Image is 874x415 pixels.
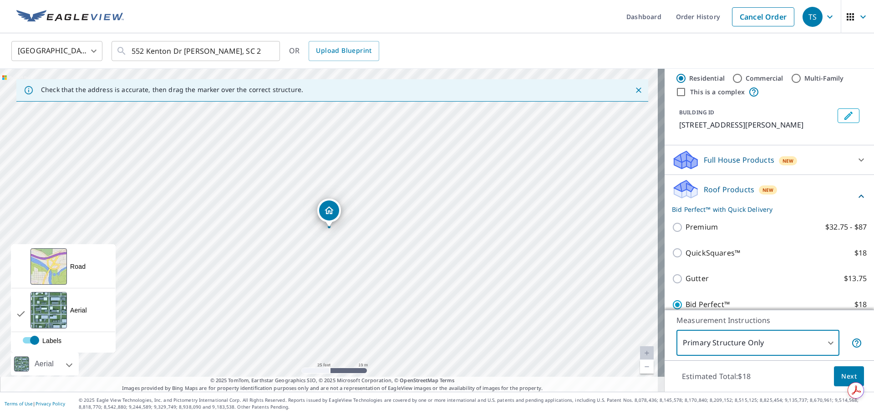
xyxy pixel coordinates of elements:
input: Search by address or latitude-longitude [132,38,261,64]
p: BUILDING ID [679,108,714,116]
p: | [5,401,65,406]
div: Road [70,262,86,271]
p: © 2025 Eagle View Technologies, Inc. and Pictometry International Corp. All Rights Reserved. Repo... [79,397,869,410]
button: Next [834,366,864,387]
label: This is a complex [690,87,745,97]
button: Close [633,84,645,96]
p: Roof Products [704,184,754,195]
p: [STREET_ADDRESS][PERSON_NAME] [679,119,834,130]
p: Bid Perfect™ [686,299,730,310]
span: New [783,157,794,164]
span: New [762,186,774,194]
div: Aerial [11,353,79,375]
p: Full House Products [704,154,774,165]
div: TS [803,7,823,27]
a: Terms [440,377,455,384]
p: QuickSquares™ [686,247,740,259]
div: Roof ProductsNewBid Perfect™ with Quick Delivery [672,179,867,214]
div: Aerial [70,306,87,315]
div: [GEOGRAPHIC_DATA] [11,38,102,64]
span: © 2025 TomTom, Earthstar Geographics SIO, © 2025 Microsoft Corporation, © [210,377,455,384]
a: Current Level 20, Zoom Out [640,360,654,374]
p: $13.75 [844,273,867,284]
span: Your report will include only the primary structure on the property. For example, a detached gara... [851,338,862,348]
p: $18 [854,299,867,310]
p: Estimated Total: $18 [675,366,758,386]
a: OpenStreetMap [400,377,438,384]
span: Next [841,371,857,382]
a: Upload Blueprint [309,41,379,61]
p: Premium [686,221,718,233]
a: Cancel Order [732,7,794,26]
span: Upload Blueprint [316,45,371,56]
div: enabled [11,332,115,352]
div: Aerial [32,353,56,375]
p: $18 [854,247,867,259]
label: Residential [689,74,725,83]
div: Dropped pin, building 1, Residential property, 552 Kenton Dr Irmo, SC 29063 [317,199,341,227]
label: Labels [11,336,133,345]
div: View aerial and more... [11,244,116,353]
a: Privacy Policy [36,400,65,407]
p: Measurement Instructions [676,315,862,326]
p: Bid Perfect™ with Quick Delivery [672,205,856,214]
div: Full House ProductsNew [672,149,867,171]
button: Edit building 1 [838,108,859,123]
label: Multi-Family [804,74,844,83]
a: Current Level 20, Zoom In Disabled [640,346,654,360]
p: Check that the address is accurate, then drag the marker over the correct structure. [41,86,303,94]
a: Terms of Use [5,400,33,407]
p: $32.75 - $87 [825,221,867,233]
label: Commercial [746,74,783,83]
div: Primary Structure Only [676,330,839,356]
div: OR [289,41,379,61]
img: EV Logo [16,10,124,24]
p: Gutter [686,273,709,284]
